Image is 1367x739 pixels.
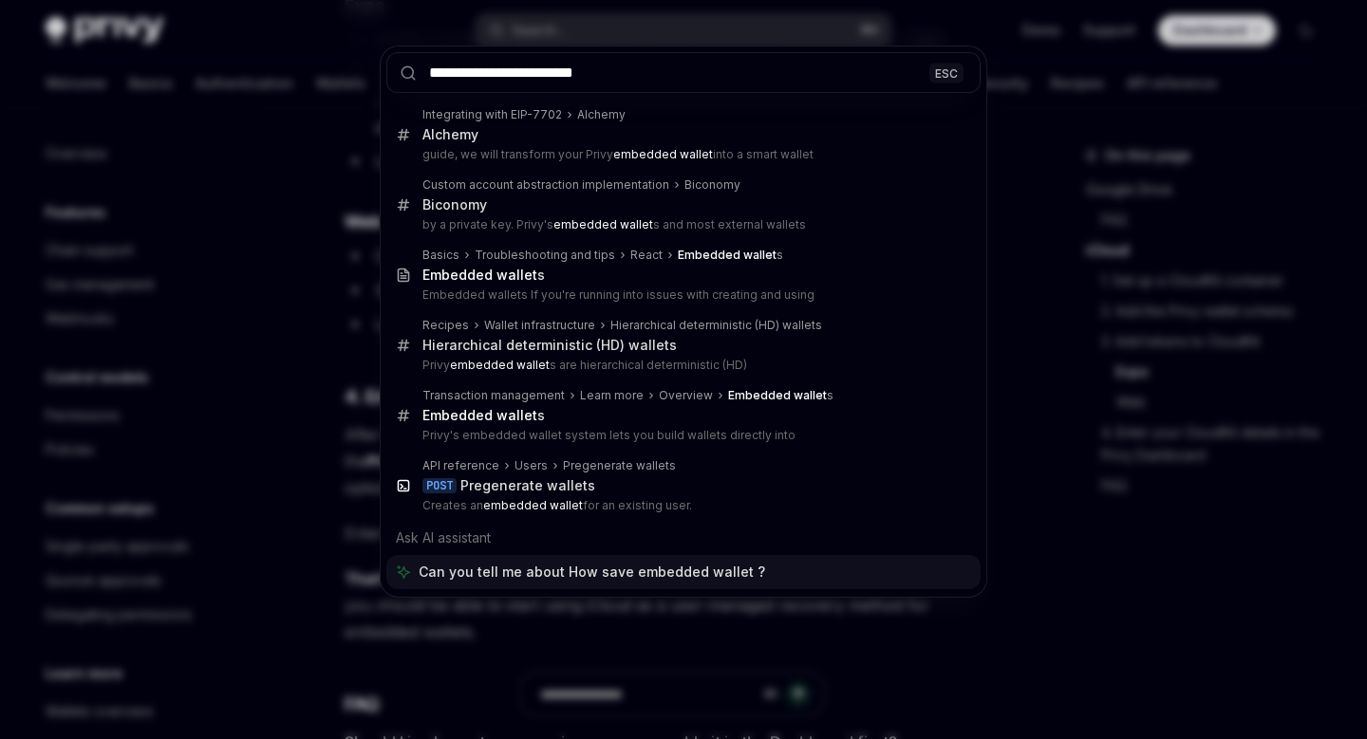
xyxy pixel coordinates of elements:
div: Biconomy [684,177,740,193]
p: by a private key. Privy's s and most external wallets [422,217,941,232]
div: Pregenerate wallets [460,477,595,494]
b: embedded wallet [450,358,550,372]
div: Hierarchical deterministic (HD) wallets [422,337,677,354]
div: Users [515,458,548,473]
div: React [630,248,663,263]
div: Overview [659,388,713,403]
b: embedded wallet [553,217,653,231]
div: Pregenerate wallets [563,458,676,473]
b: Embedded wallet [422,407,537,423]
b: Embedded wallet [728,388,827,402]
b: embedded wallet [613,147,713,161]
div: s [422,407,545,424]
p: guide, we will transform your Privy into a smart wallet [422,147,941,162]
div: Alchemy [577,107,626,122]
p: Privy's embedded wallet system lets you build wallets directly into [422,428,941,443]
div: Biconomy [422,196,487,213]
p: Privy s are hierarchical deterministic (HD) [422,358,941,373]
div: ESC [929,63,964,83]
div: Wallet infrastructure [484,318,595,333]
div: Transaction management [422,388,565,403]
div: Integrating with EIP-7702 [422,107,562,122]
span: Can you tell me about How save embedded wallet ? [419,563,765,582]
div: Hierarchical deterministic (HD) wallets [610,318,822,333]
div: s [678,248,783,263]
div: Troubleshooting and tips [475,248,615,263]
b: Embedded wallet [422,267,537,283]
b: embedded wallet [483,498,583,512]
p: Creates an for an existing user. [422,498,941,513]
p: Embedded wallets If you're running into issues with creating and using [422,287,941,303]
div: POST [422,478,457,493]
div: Recipes [422,318,469,333]
div: s [728,388,833,403]
b: Embedded wallet [678,248,777,262]
div: Learn more [580,388,644,403]
div: s [422,267,545,284]
div: Custom account abstraction implementation [422,177,669,193]
div: API reference [422,458,499,473]
div: Ask AI assistant [386,521,981,555]
div: Alchemy [422,126,478,143]
div: Basics [422,248,459,263]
